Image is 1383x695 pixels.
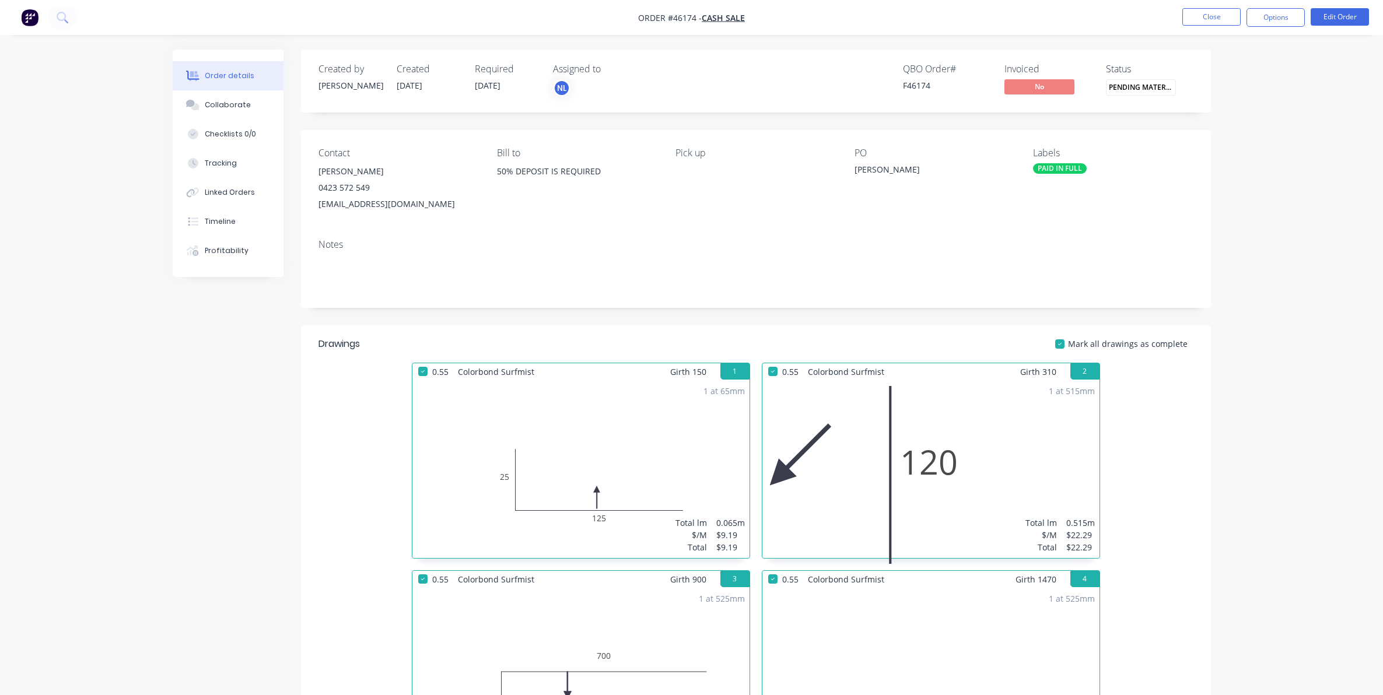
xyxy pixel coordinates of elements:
div: 1 at 525mm [699,592,745,605]
div: Contact [318,148,478,159]
button: Timeline [173,207,283,236]
div: Notes [318,239,1193,250]
div: $22.29 [1066,529,1095,541]
span: 0.55 [778,363,803,380]
div: $9.19 [716,541,745,553]
span: Girth 1470 [1016,571,1056,588]
span: PENDING MATERIA... [1106,79,1176,95]
div: Status [1106,64,1193,75]
div: $22.29 [1066,541,1095,553]
button: Profitability [173,236,283,265]
div: F46174 [903,79,990,92]
div: QBO Order # [903,64,990,75]
span: Girth 310 [1020,363,1056,380]
div: Bill to [497,148,657,159]
div: 01201 at 515mmTotal lm$/MTotal0.515m$22.29$22.29 [762,380,1100,558]
div: $9.19 [716,529,745,541]
button: Checklists 0/0 [173,120,283,149]
div: 0.065m [716,517,745,529]
div: 50% DEPOSIT IS REQUIRED [497,163,657,180]
div: 0251251 at 65mmTotal lm$/MTotal0.065m$9.19$9.19 [412,380,750,558]
div: Drawings [318,337,360,351]
div: 50% DEPOSIT IS REQUIRED [497,163,657,201]
div: Total lm [675,517,707,529]
button: Edit Order [1311,8,1369,26]
button: Options [1247,8,1305,27]
div: Order details [205,71,254,81]
div: Tracking [205,158,237,169]
div: 1 at 515mm [1049,385,1095,397]
div: Created by [318,64,383,75]
div: $/M [675,529,707,541]
div: Linked Orders [205,187,255,198]
span: [DATE] [397,80,422,91]
div: Profitability [205,245,248,256]
span: Girth 150 [670,363,706,380]
div: 1 at 525mm [1049,592,1095,605]
span: 0.55 [778,571,803,588]
div: [PERSON_NAME] [318,79,383,92]
span: Order #46174 - [638,12,702,23]
button: Order details [173,61,283,90]
div: Required [475,64,539,75]
div: Created [397,64,461,75]
div: [EMAIL_ADDRESS][DOMAIN_NAME] [318,196,478,212]
div: [PERSON_NAME] [318,163,478,180]
img: Factory [21,9,38,26]
button: Collaborate [173,90,283,120]
div: [PERSON_NAME] [855,163,1000,180]
a: CASH SALE [702,12,745,23]
div: Collaborate [205,100,251,110]
div: Invoiced [1004,64,1092,75]
span: Colorbond Surfmist [453,571,539,588]
div: PO [855,148,1014,159]
button: Tracking [173,149,283,178]
div: 0423 572 549 [318,180,478,196]
button: 1 [720,363,750,380]
span: [DATE] [475,80,500,91]
span: Colorbond Surfmist [803,363,889,380]
span: Colorbond Surfmist [803,571,889,588]
div: Total [675,541,707,553]
button: NL [553,79,570,97]
div: Total lm [1025,517,1057,529]
div: Checklists 0/0 [205,129,256,139]
div: [PERSON_NAME]0423 572 549[EMAIL_ADDRESS][DOMAIN_NAME] [318,163,478,212]
button: 2 [1070,363,1100,380]
div: 1 at 65mm [703,385,745,397]
span: No [1004,79,1074,94]
span: 0.55 [428,363,453,380]
div: Total [1025,541,1057,553]
div: Labels [1033,148,1193,159]
span: 0.55 [428,571,453,588]
span: Mark all drawings as complete [1068,338,1188,350]
div: $/M [1025,529,1057,541]
button: PENDING MATERIA... [1106,79,1176,98]
button: Close [1182,8,1241,26]
button: 4 [1070,571,1100,587]
span: Colorbond Surfmist [453,363,539,380]
div: PAID IN FULL [1033,163,1087,174]
div: Pick up [675,148,835,159]
div: Timeline [205,216,236,227]
button: Linked Orders [173,178,283,207]
span: Girth 900 [670,571,706,588]
div: Assigned to [553,64,670,75]
div: 0.515m [1066,517,1095,529]
button: 3 [720,571,750,587]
